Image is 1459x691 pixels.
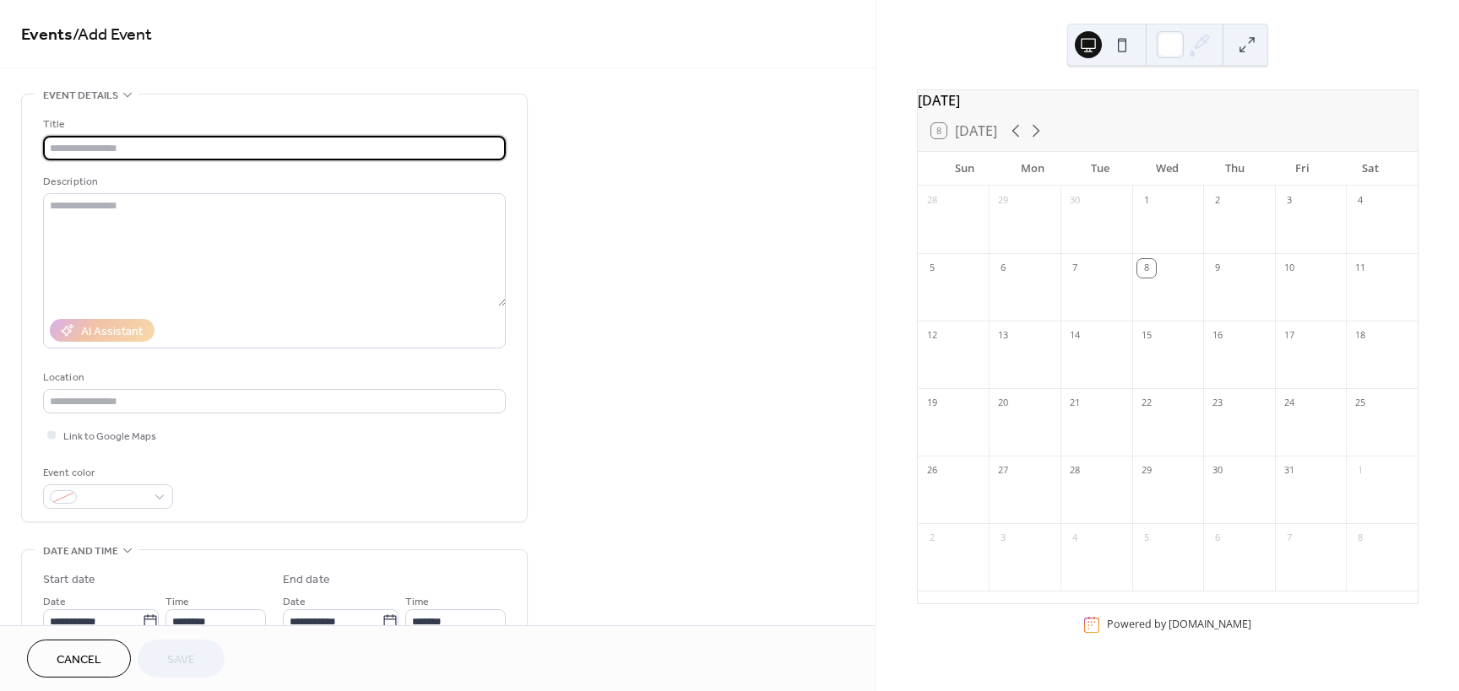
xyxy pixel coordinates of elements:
[994,529,1012,548] div: 3
[43,173,502,191] div: Description
[1269,152,1337,186] div: Fri
[923,394,941,413] div: 19
[1351,259,1370,278] div: 11
[1280,259,1299,278] div: 10
[1351,462,1370,480] div: 1
[1066,152,1134,186] div: Tue
[1134,152,1201,186] div: Wed
[994,462,1012,480] div: 27
[1201,152,1269,186] div: Thu
[918,90,1418,111] div: [DATE]
[1137,529,1156,548] div: 5
[43,87,118,105] span: Event details
[1280,529,1299,548] div: 7
[43,571,95,589] div: Start date
[1280,462,1299,480] div: 31
[1066,394,1084,413] div: 21
[1208,394,1227,413] div: 23
[43,369,502,386] div: Location
[1208,327,1227,345] div: 16
[923,192,941,210] div: 28
[923,462,941,480] div: 26
[923,259,941,278] div: 5
[923,327,941,345] div: 12
[1066,192,1084,210] div: 30
[994,259,1012,278] div: 6
[1208,529,1227,548] div: 6
[994,192,1012,210] div: 29
[1280,394,1299,413] div: 24
[21,19,73,51] a: Events
[1351,327,1370,345] div: 18
[283,593,306,611] span: Date
[1137,327,1156,345] div: 15
[1280,192,1299,210] div: 3
[1137,259,1156,278] div: 8
[1351,529,1370,548] div: 8
[1351,192,1370,210] div: 4
[994,394,1012,413] div: 20
[1208,259,1227,278] div: 9
[73,19,152,51] span: / Add Event
[63,428,156,445] span: Link to Google Maps
[1066,327,1084,345] div: 14
[1066,259,1084,278] div: 7
[43,464,170,482] div: Event color
[1208,462,1227,480] div: 30
[1351,394,1370,413] div: 25
[1066,529,1084,548] div: 4
[1337,152,1404,186] div: Sat
[1137,192,1156,210] div: 1
[1280,327,1299,345] div: 17
[57,651,101,669] span: Cancel
[994,327,1012,345] div: 13
[923,529,941,548] div: 2
[43,116,502,133] div: Title
[43,543,118,560] span: Date and time
[165,593,189,611] span: Time
[999,152,1066,186] div: Mon
[931,152,999,186] div: Sun
[1066,462,1084,480] div: 28
[27,640,131,678] button: Cancel
[1169,617,1251,631] a: [DOMAIN_NAME]
[1137,462,1156,480] div: 29
[283,571,330,589] div: End date
[43,593,66,611] span: Date
[1137,394,1156,413] div: 22
[1107,617,1251,631] div: Powered by
[1208,192,1227,210] div: 2
[405,593,429,611] span: Time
